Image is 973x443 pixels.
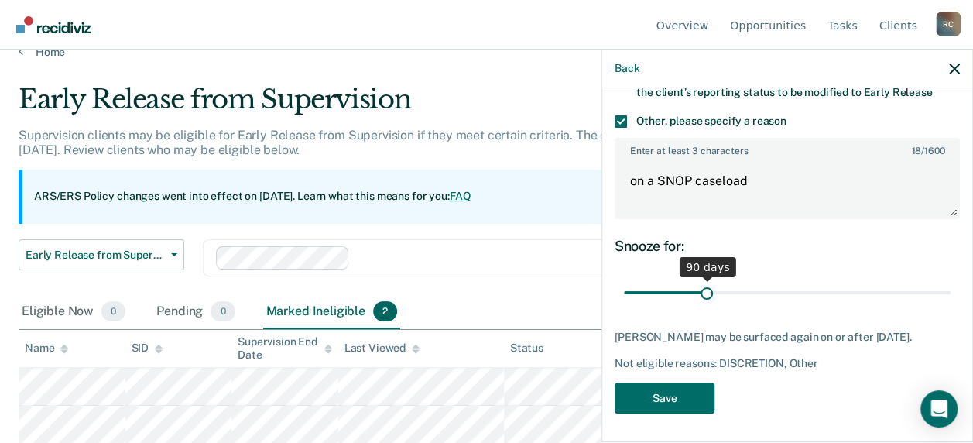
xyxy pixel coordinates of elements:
span: / 1600 [911,146,944,156]
a: Home [19,45,954,59]
span: Early Release from Supervision [26,249,165,262]
div: Marked Ineligible [263,295,401,329]
button: Back [615,62,639,75]
div: 90 days [680,257,736,277]
div: Supervision End Date [238,335,332,362]
img: Recidiviz [16,16,91,33]
div: Name [25,342,68,355]
span: Other, please specify a reason [636,115,786,127]
div: SID [132,342,163,355]
p: ARS/ERS Policy changes went into effect on [DATE]. Learn what this means for you: [34,189,471,204]
div: Early Release from Supervision [19,84,894,128]
div: Snooze for: [615,238,960,255]
button: Save [615,383,714,414]
span: 2 [373,301,397,321]
p: Supervision clients may be eligible for Early Release from Supervision if they meet certain crite... [19,128,853,157]
label: Enter at least 3 characters [616,139,958,156]
span: Per the PO’s discretion, it is not in the best interest of society for the client’s reporting sta... [636,70,958,98]
a: FAQ [450,190,471,202]
div: [PERSON_NAME] may be surfaced again on or after [DATE]. [615,331,960,344]
button: Profile dropdown button [936,12,961,36]
div: Eligible Now [19,295,128,329]
div: R C [936,12,961,36]
div: Open Intercom Messenger [920,390,958,428]
span: 0 [101,301,125,321]
span: 18 [911,146,921,156]
div: Status [510,342,543,355]
div: Not eligible reasons: DISCRETION, Other [615,357,960,370]
span: 0 [211,301,235,321]
div: Pending [153,295,238,329]
textarea: on a SNOP caseload [616,160,958,217]
div: Last Viewed [344,342,420,355]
